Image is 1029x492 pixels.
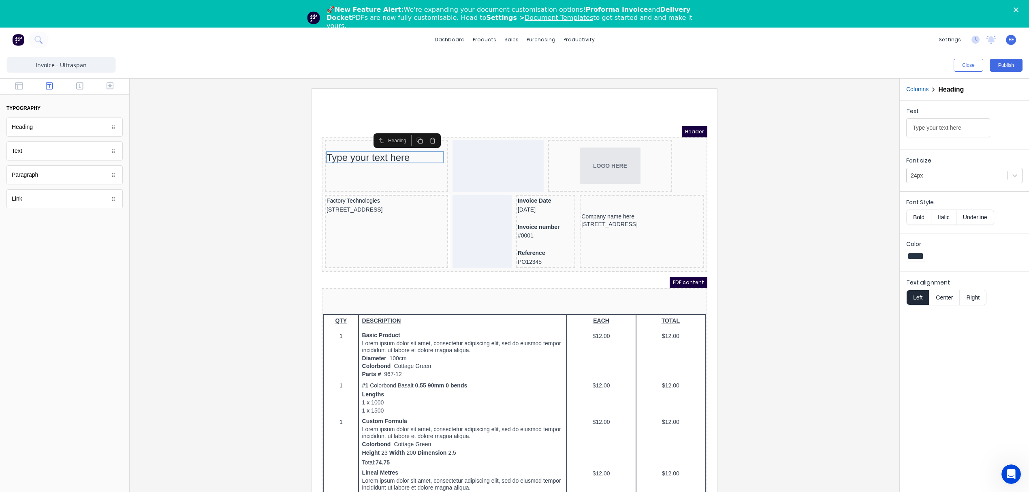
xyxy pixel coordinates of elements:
button: Publish [990,59,1023,72]
b: Delivery Docket [327,6,690,21]
button: Center [929,290,960,305]
label: Text alignment [906,278,1023,287]
div: settings [935,34,965,46]
b: Proforma Invoice [585,6,648,13]
div: Link [6,189,123,208]
a: dashboard [431,34,469,46]
iframe: Intercom live chat [1001,464,1021,484]
button: Italic [931,210,956,225]
input: Text [906,118,990,137]
div: Factory Technologies [5,98,125,107]
div: ReferencePO12345 [196,150,252,168]
div: Text [12,147,22,155]
div: [STREET_ADDRESS] [260,122,381,130]
div: Factory Technologies[STREET_ADDRESS]Invoice Date[DATE]Invoice number#0001ReferencePO12345Company ... [2,96,384,172]
b: New Feature Alert: [335,6,404,13]
button: Duplicate [92,36,105,48]
div: purchasing [523,34,559,46]
div: Company name here [260,114,381,122]
button: Right [960,290,986,305]
div: Heading [6,118,123,137]
span: Header [360,28,386,39]
a: Document Templates [525,14,593,21]
button: Left [906,290,929,305]
button: typography [6,101,123,115]
label: Font Style [906,198,1023,206]
div: Paragraph [6,165,123,184]
img: Factory [12,34,24,46]
div: Invoice number#0001 [196,124,252,142]
div: products [469,34,500,46]
img: Profile image for Team [307,11,320,24]
button: Select parent [53,36,66,48]
div: Text [6,141,123,160]
div: Type your text here [5,53,125,65]
label: Font size [906,156,1023,165]
div: Heading [66,39,88,46]
button: Columns [906,85,929,94]
div: [STREET_ADDRESS] [5,107,125,116]
div: Link [12,195,22,203]
div: typography [6,105,41,112]
div: Type your text hereLOGO HERE [2,41,384,96]
span: PDF content [348,178,386,190]
div: LOGO HERE [228,49,349,86]
div: productivity [559,34,599,46]
button: Underline [956,210,994,225]
div: Heading [12,123,33,131]
div: 🚀 We're expanding your document customisation options! and PDFs are now fully customisable. Head ... [327,6,709,30]
input: Enter template name here [6,57,116,73]
h2: Heading [938,86,964,93]
span: EE [1008,36,1014,43]
div: Invoice Date[DATE] [196,98,252,116]
div: Close [1014,7,1022,12]
button: Delete [105,36,117,48]
div: Paragraph [12,171,38,179]
div: sales [500,34,523,46]
b: Settings > [486,14,593,21]
button: Close [954,59,983,72]
button: Bold [906,210,931,225]
label: Color [906,240,1023,248]
div: Text [906,107,990,118]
